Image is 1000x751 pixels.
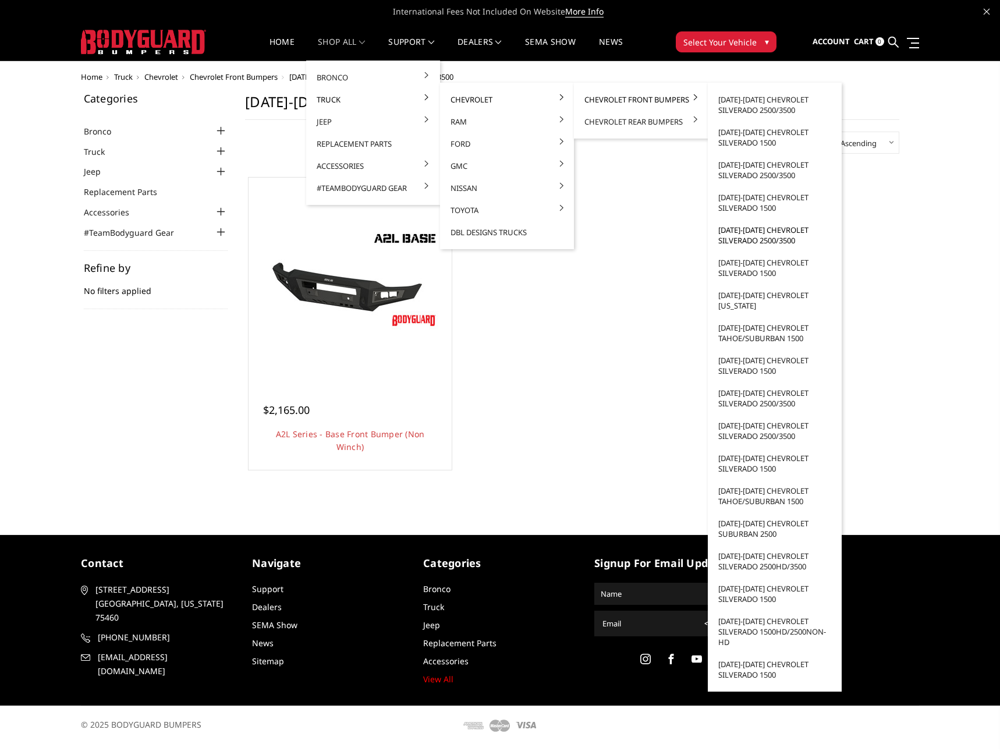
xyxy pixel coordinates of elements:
[854,36,874,47] span: Cart
[423,601,444,612] a: Truck
[942,695,1000,751] iframe: Chat Widget
[423,656,469,667] a: Accessories
[84,93,228,104] h5: Categories
[81,650,235,678] a: [EMAIL_ADDRESS][DOMAIN_NAME]
[84,146,119,158] a: Truck
[388,38,434,61] a: Support
[318,38,365,61] a: shop all
[712,545,837,578] a: [DATE]-[DATE] Chevrolet Silverado 2500HD/3500
[252,656,284,667] a: Sitemap
[144,72,178,82] a: Chevrolet
[252,583,283,594] a: Support
[579,88,703,111] a: Chevrolet Front Bumpers
[599,38,623,61] a: News
[98,630,233,644] span: [PHONE_NUMBER]
[81,719,201,730] span: © 2025 BODYGUARD BUMPERS
[445,221,569,243] a: DBL Designs Trucks
[712,219,837,251] a: [DATE]-[DATE] Chevrolet Silverado 2500/3500
[81,630,235,644] a: [PHONE_NUMBER]
[84,226,189,239] a: #TeamBodyguard Gear
[311,88,435,111] a: Truck
[252,601,282,612] a: Dealers
[813,36,850,47] span: Account
[712,251,837,284] a: [DATE]-[DATE] Chevrolet Silverado 1500
[252,619,297,630] a: SEMA Show
[854,26,884,58] a: Cart 0
[263,403,310,417] span: $2,165.00
[712,578,837,610] a: [DATE]-[DATE] Chevrolet Silverado 1500
[676,31,776,52] button: Select Your Vehicle
[81,555,235,571] h5: contact
[525,38,576,61] a: SEMA Show
[813,26,850,58] a: Account
[81,72,102,82] a: Home
[423,555,577,571] h5: Categories
[712,317,837,349] a: [DATE]-[DATE] Chevrolet Tahoe/Suburban 1500
[712,121,837,154] a: [DATE]-[DATE] Chevrolet Silverado 1500
[712,154,837,186] a: [DATE]-[DATE] Chevrolet Silverado 2500/3500
[95,583,231,625] span: [STREET_ADDRESS] [GEOGRAPHIC_DATA], [US_STATE] 75460
[712,653,837,686] a: [DATE]-[DATE] Chevrolet Silverado 1500
[445,199,569,221] a: Toyota
[712,284,837,317] a: [DATE]-[DATE] Chevrolet [US_STATE]
[594,555,748,571] h5: signup for email updates
[565,6,604,17] a: More Info
[276,428,425,452] a: A2L Series - Base Front Bumper (Non Winch)
[84,125,126,137] a: Bronco
[81,30,206,54] img: BODYGUARD BUMPERS
[423,619,440,630] a: Jeep
[712,415,837,447] a: [DATE]-[DATE] Chevrolet Silverado 2500/3500
[423,637,497,649] a: Replacement Parts
[84,165,115,178] a: Jeep
[712,610,837,653] a: [DATE]-[DATE] Chevrolet Silverado 1500HD/2500non-HD
[311,155,435,177] a: Accessories
[269,38,295,61] a: Home
[445,155,569,177] a: GMC
[712,186,837,219] a: [DATE]-[DATE] Chevrolet Silverado 1500
[311,133,435,155] a: Replacement Parts
[445,111,569,133] a: Ram
[712,349,837,382] a: [DATE]-[DATE] Chevrolet Silverado 1500
[598,614,699,633] input: Email
[84,263,228,309] div: No filters applied
[114,72,133,82] a: Truck
[445,177,569,199] a: Nissan
[445,133,569,155] a: Ford
[875,37,884,46] span: 0
[84,206,144,218] a: Accessories
[311,111,435,133] a: Jeep
[423,583,451,594] a: Bronco
[311,177,435,199] a: #TeamBodyguard Gear
[84,186,172,198] a: Replacement Parts
[251,180,449,378] a: A2L Series - Base Front Bumper (Non Winch) A2L Series - Base Front Bumper (Non Winch)
[311,66,435,88] a: Bronco
[252,555,406,571] h5: Navigate
[252,637,274,649] a: News
[712,512,837,545] a: [DATE]-[DATE] Chevrolet Suburban 2500
[712,480,837,512] a: [DATE]-[DATE] Chevrolet Tahoe/Suburban 1500
[458,38,502,61] a: Dealers
[596,584,746,603] input: Name
[98,650,233,678] span: [EMAIL_ADDRESS][DOMAIN_NAME]
[423,674,453,685] a: View All
[190,72,278,82] a: Chevrolet Front Bumpers
[712,447,837,480] a: [DATE]-[DATE] Chevrolet Silverado 1500
[579,111,703,133] a: Chevrolet Rear Bumpers
[289,72,453,82] span: [DATE]-[DATE] Chevrolet Silverado 2500HD/3500
[712,88,837,121] a: [DATE]-[DATE] Chevrolet Silverado 2500/3500
[84,263,228,273] h5: Refine by
[683,36,757,48] span: Select Your Vehicle
[765,36,769,48] span: ▾
[445,88,569,111] a: Chevrolet
[245,93,899,120] h1: [DATE]-[DATE] Chevrolet Silverado 2500HD/3500
[712,382,837,415] a: [DATE]-[DATE] Chevrolet Silverado 2500/3500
